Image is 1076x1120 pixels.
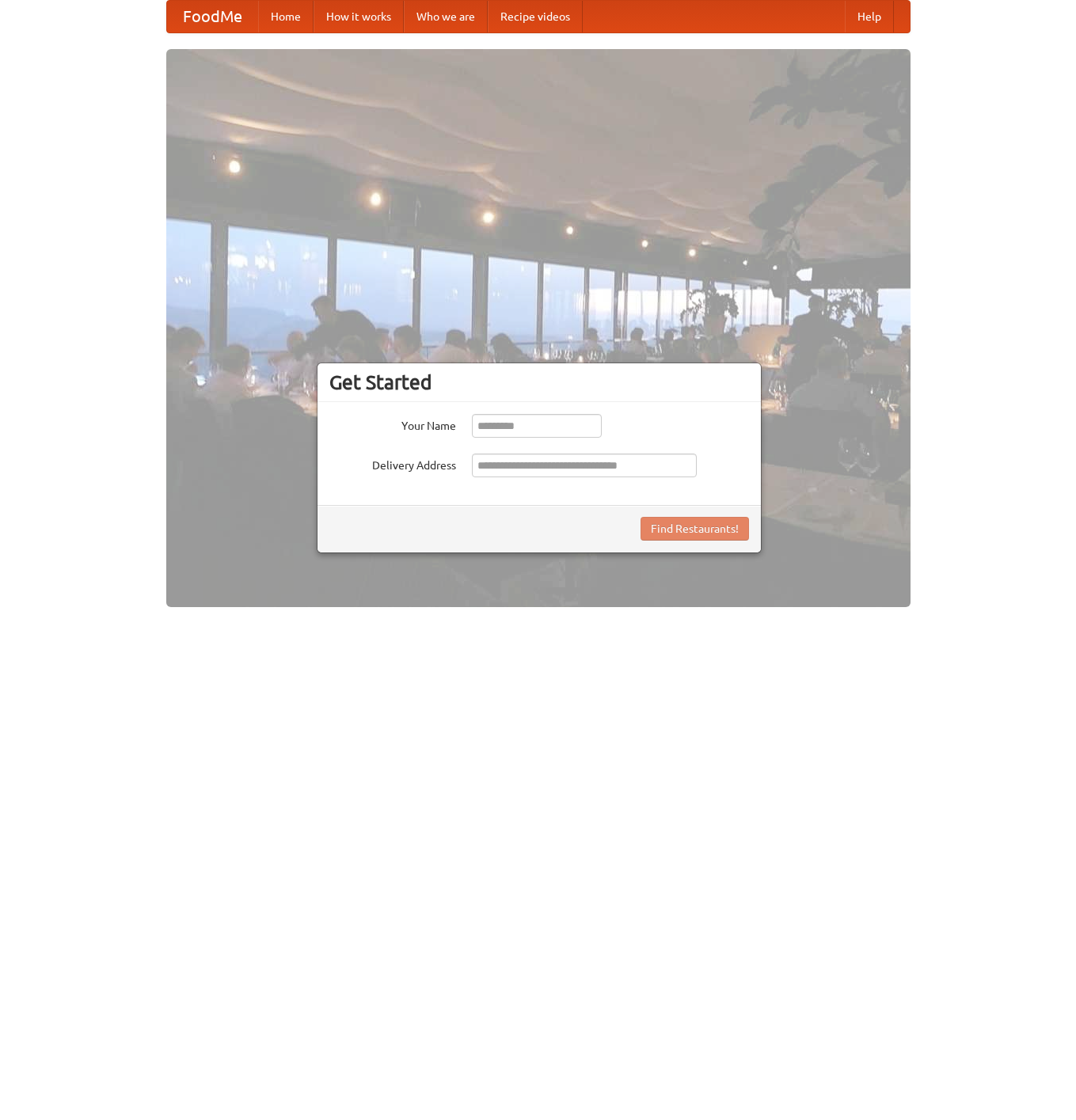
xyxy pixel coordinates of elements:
[329,454,456,473] label: Delivery Address
[404,1,488,32] a: Who we are
[845,1,894,32] a: Help
[329,414,456,434] label: Your Name
[641,517,749,541] button: Find Restaurants!
[258,1,314,32] a: Home
[167,1,258,32] a: FoodMe
[488,1,583,32] a: Recipe videos
[314,1,404,32] a: How it works
[329,370,749,394] h3: Get Started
